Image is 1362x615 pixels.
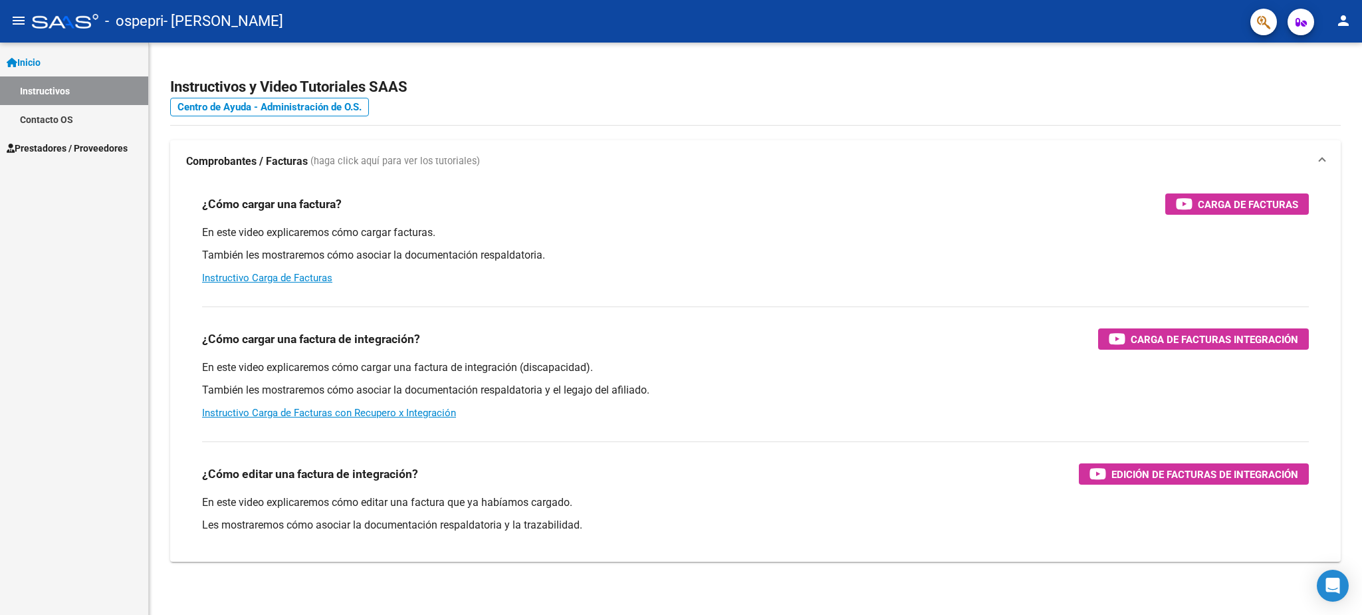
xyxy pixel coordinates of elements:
[202,383,1309,398] p: También les mostraremos cómo asociar la documentación respaldatoria y el legajo del afiliado.
[202,465,418,483] h3: ¿Cómo editar una factura de integración?
[202,225,1309,240] p: En este video explicaremos cómo cargar facturas.
[202,518,1309,533] p: Les mostraremos cómo asociar la documentación respaldatoria y la trazabilidad.
[170,74,1341,100] h2: Instructivos y Video Tutoriales SAAS
[202,407,456,419] a: Instructivo Carga de Facturas con Recupero x Integración
[1335,13,1351,29] mat-icon: person
[202,495,1309,510] p: En este video explicaremos cómo editar una factura que ya habíamos cargado.
[186,154,308,169] strong: Comprobantes / Facturas
[7,141,128,156] span: Prestadores / Proveedores
[202,330,420,348] h3: ¿Cómo cargar una factura de integración?
[310,154,480,169] span: (haga click aquí para ver los tutoriales)
[170,183,1341,562] div: Comprobantes / Facturas (haga click aquí para ver los tutoriales)
[1111,466,1298,483] span: Edición de Facturas de integración
[170,98,369,116] a: Centro de Ayuda - Administración de O.S.
[202,195,342,213] h3: ¿Cómo cargar una factura?
[202,248,1309,263] p: También les mostraremos cómo asociar la documentación respaldatoria.
[1198,196,1298,213] span: Carga de Facturas
[1079,463,1309,485] button: Edición de Facturas de integración
[1165,193,1309,215] button: Carga de Facturas
[7,55,41,70] span: Inicio
[1098,328,1309,350] button: Carga de Facturas Integración
[202,360,1309,375] p: En este video explicaremos cómo cargar una factura de integración (discapacidad).
[1317,570,1349,602] div: Open Intercom Messenger
[1131,331,1298,348] span: Carga de Facturas Integración
[11,13,27,29] mat-icon: menu
[105,7,164,36] span: - ospepri
[202,272,332,284] a: Instructivo Carga de Facturas
[170,140,1341,183] mat-expansion-panel-header: Comprobantes / Facturas (haga click aquí para ver los tutoriales)
[164,7,283,36] span: - [PERSON_NAME]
